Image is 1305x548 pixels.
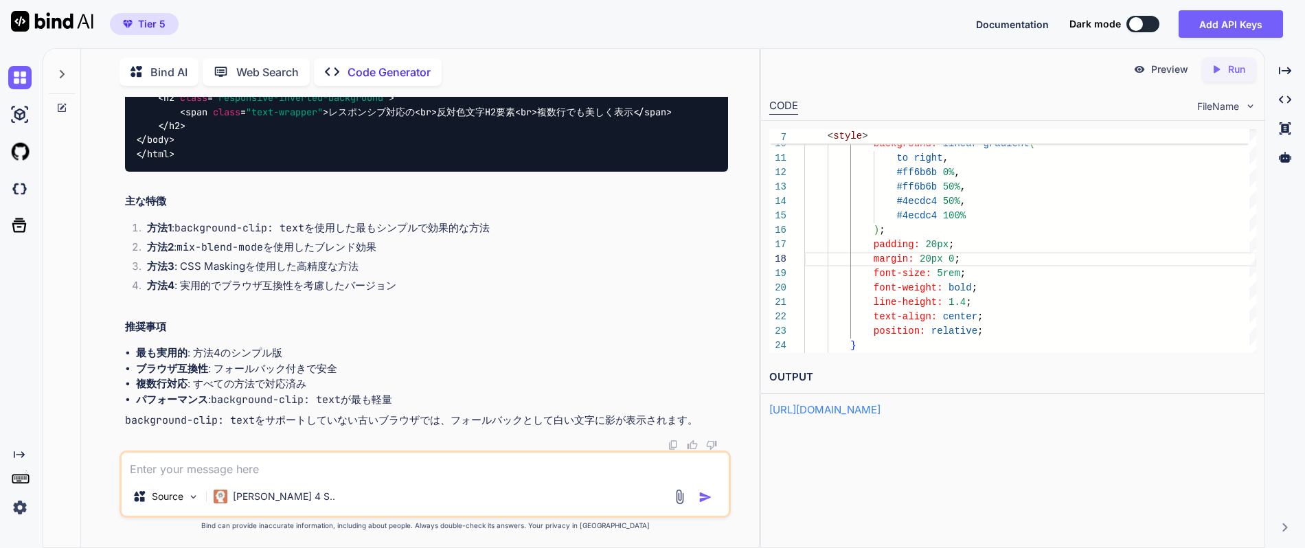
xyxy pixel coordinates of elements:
[943,210,966,221] span: 100%
[415,106,437,118] span: < >
[972,282,977,293] span: ;
[125,194,728,209] h2: 主な特徴
[125,319,728,335] h2: 推奨事項
[213,106,240,118] span: class
[937,268,960,279] span: 5rem
[521,106,532,118] span: br
[147,260,174,273] strong: 方法3
[769,180,786,194] div: 13
[976,19,1049,30] span: Documentation
[136,345,728,361] li: : 方法4のシンプル版
[955,253,960,264] span: ;
[136,392,728,408] li: : が最も軽量
[769,403,881,416] a: [URL][DOMAIN_NAME]
[874,311,937,322] span: text-align:
[943,311,977,322] span: center
[828,130,833,141] span: <
[169,119,180,132] span: h2
[955,167,960,178] span: ,
[348,64,431,80] p: Code Generator
[769,310,786,324] div: 22
[147,221,172,234] strong: 方法1
[125,413,255,427] code: background-clip: text
[949,297,966,308] span: 1.4
[236,64,299,80] p: Web Search
[897,152,909,163] span: to
[769,324,786,339] div: 23
[761,361,1264,393] h2: OUTPUT
[874,253,914,264] span: margin:
[850,340,856,351] span: }
[943,196,960,207] span: 50%
[769,194,786,209] div: 14
[147,134,169,146] span: body
[185,106,207,118] span: span
[110,13,179,35] button: premiumTier 5
[874,297,943,308] span: line-height:
[706,439,717,450] img: dislike
[943,167,955,178] span: 0%
[769,209,786,223] div: 15
[769,281,786,295] div: 20
[769,98,798,115] div: CODE
[136,278,728,297] li: : 実用的でブラウザ互換性を考慮したバージョン
[879,225,885,236] span: ;
[897,167,938,178] span: #ff6b6b
[136,148,174,160] span: </ >
[136,376,728,392] li: : すべての方法で対応済み
[668,439,679,450] img: copy
[943,152,949,163] span: ,
[136,361,728,377] li: : フォールバック付きで安全
[769,165,786,180] div: 12
[136,259,728,278] li: : CSS Maskingを使用した高精度な方法
[976,17,1049,32] button: Documentation
[1030,138,1035,149] span: (
[1179,10,1283,38] button: Add API Keys
[699,490,712,504] img: icon
[769,151,786,165] div: 11
[123,20,133,28] img: premium
[152,490,183,503] p: Source
[420,106,431,118] span: br
[163,92,174,104] span: h2
[769,252,786,266] div: 18
[8,66,32,89] img: chat
[769,137,786,151] div: 10
[136,362,208,375] strong: ブラウザ互換性
[147,279,174,292] strong: 方法4
[943,181,960,192] span: 50%
[8,103,32,126] img: ai-studio
[960,196,966,207] span: ,
[8,177,32,201] img: darkCloudIdeIcon
[180,106,328,118] span: < = >
[147,240,174,253] strong: 方法2
[213,92,389,104] span: "responsive-inverted-background"
[687,439,698,450] img: like
[874,268,931,279] span: font-size:
[960,268,966,279] span: ;
[769,130,786,145] span: 7
[633,106,672,118] span: </ >
[874,239,920,250] span: padding:
[672,489,688,505] img: attachment
[211,393,341,407] code: background-clip: text
[1245,100,1256,112] img: chevron down
[136,220,728,240] li: : を使用した最もシンプルで効果的な方法
[177,240,263,254] code: mix-blend-mode
[136,134,174,146] span: </ >
[874,225,879,236] span: )
[214,490,227,503] img: Claude 4 Sonnet
[897,210,938,221] span: #4ecdc4
[931,326,977,336] span: relative
[246,106,323,118] span: "text-wrapper"
[897,196,938,207] span: #4ecdc4
[966,297,971,308] span: ;
[949,282,972,293] span: bold
[1197,100,1239,113] span: FileName
[769,339,786,353] div: 24
[1228,62,1245,76] p: Run
[180,92,207,104] span: class
[977,311,983,322] span: ;
[125,413,728,429] p: をサポートしていない古いブラウザでは、フォールバックとして白い文字に影が表示されます。
[769,223,786,238] div: 16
